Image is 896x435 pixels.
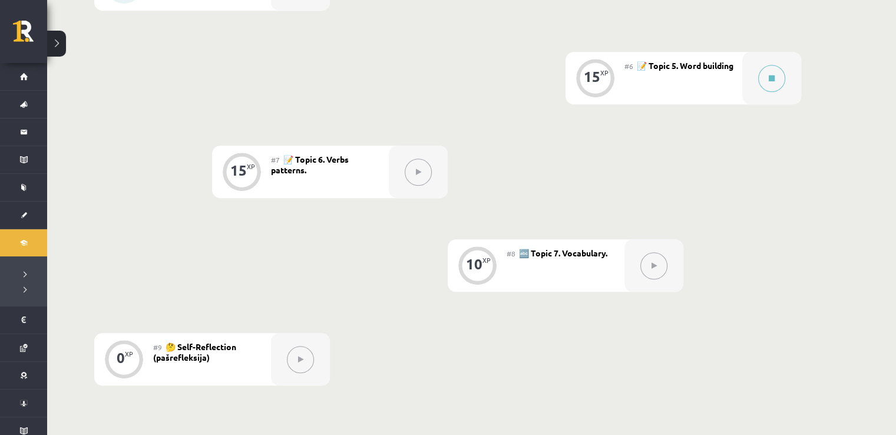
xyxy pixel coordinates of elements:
[125,351,133,357] div: XP
[519,248,607,258] span: 🔤 Topic 7. Vocabulary.
[117,352,125,363] div: 0
[482,257,491,263] div: XP
[584,71,600,82] div: 15
[271,155,280,164] span: #7
[600,70,609,76] div: XP
[271,154,349,175] span: 📝 Topic 6. Verbs patterns.
[153,342,162,352] span: #9
[230,165,247,176] div: 15
[13,21,47,50] a: Rīgas 1. Tālmācības vidusskola
[466,259,482,269] div: 10
[637,60,733,71] span: 📝 Topic 5. Word building
[507,249,515,258] span: #8
[247,163,255,170] div: XP
[624,61,633,71] span: #6
[153,341,236,362] span: 🤔 Self-Reflection (pašrefleksija)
